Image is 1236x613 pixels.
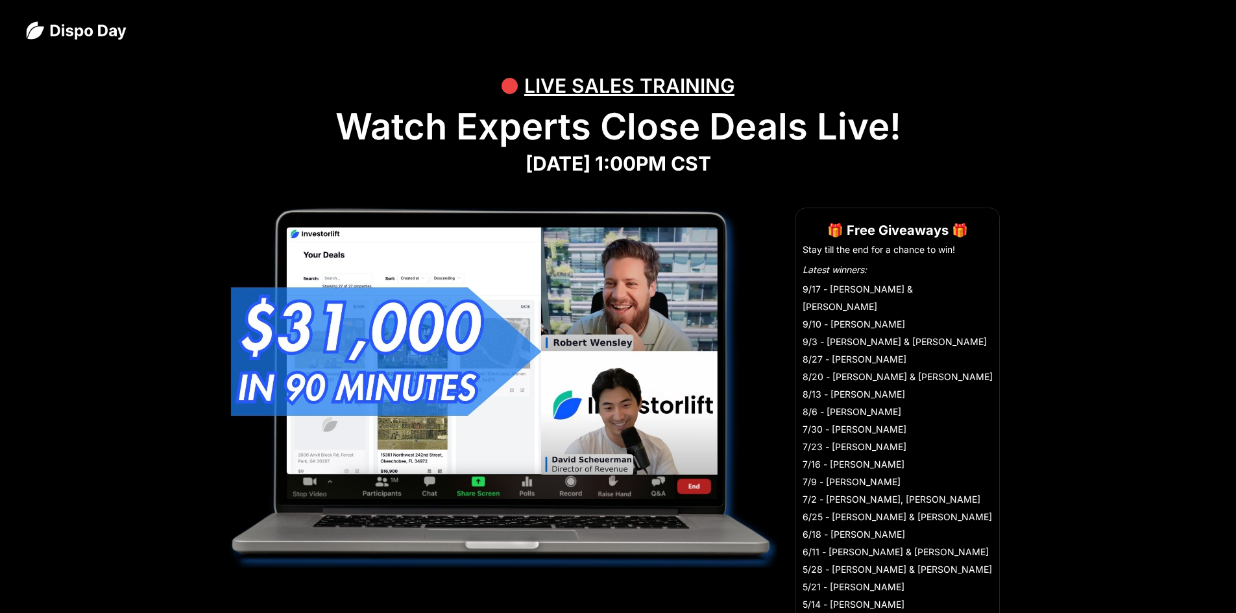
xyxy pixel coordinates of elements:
[526,152,711,175] strong: [DATE] 1:00PM CST
[26,105,1210,149] h1: Watch Experts Close Deals Live!
[827,222,968,238] strong: 🎁 Free Giveaways 🎁
[803,243,993,256] li: Stay till the end for a chance to win!
[803,264,867,275] em: Latest winners:
[524,66,734,105] div: LIVE SALES TRAINING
